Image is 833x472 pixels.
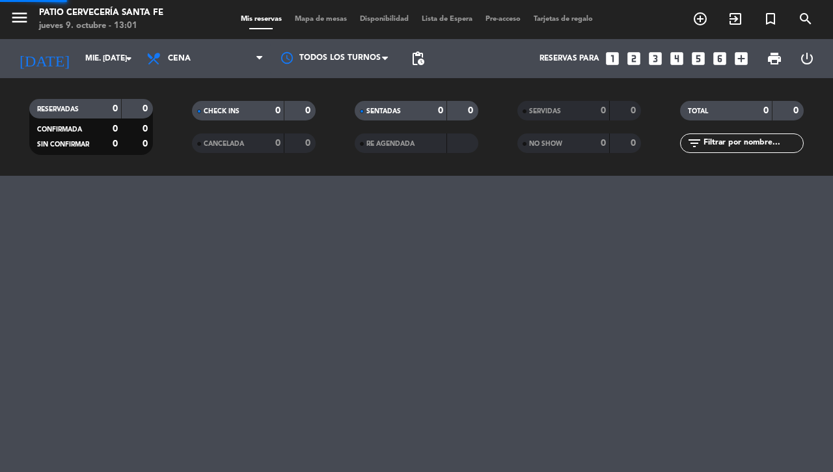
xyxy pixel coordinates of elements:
i: add_box [733,50,750,67]
strong: 0 [793,106,801,115]
strong: 0 [113,139,118,148]
strong: 0 [275,139,280,148]
strong: 0 [143,139,150,148]
strong: 0 [305,106,313,115]
i: looks_5 [690,50,707,67]
div: jueves 9. octubre - 13:01 [39,20,163,33]
button: menu [10,8,29,32]
i: exit_to_app [728,11,743,27]
i: looks_6 [711,50,728,67]
span: CONFIRMADA [37,126,82,133]
span: Reservas para [539,54,599,63]
span: SIN CONFIRMAR [37,141,89,148]
strong: 0 [631,139,638,148]
strong: 0 [601,106,606,115]
i: turned_in_not [763,11,778,27]
span: Mis reservas [234,16,288,23]
strong: 0 [601,139,606,148]
span: Tarjetas de regalo [527,16,599,23]
i: looks_4 [668,50,685,67]
i: [DATE] [10,44,79,73]
i: arrow_drop_down [121,51,137,66]
i: search [798,11,813,27]
strong: 0 [113,124,118,133]
span: RESERVADAS [37,106,79,113]
strong: 0 [438,106,443,115]
i: filter_list [687,135,702,151]
strong: 0 [143,124,150,133]
span: pending_actions [410,51,426,66]
span: CANCELADA [204,141,244,147]
span: TOTAL [688,108,708,115]
span: Lista de Espera [415,16,479,23]
strong: 0 [468,106,476,115]
span: print [767,51,782,66]
i: looks_3 [647,50,664,67]
i: looks_one [604,50,621,67]
span: Pre-acceso [479,16,527,23]
span: SENTADAS [366,108,401,115]
strong: 0 [113,104,118,113]
span: RE AGENDADA [366,141,415,147]
span: Mapa de mesas [288,16,353,23]
strong: 0 [143,104,150,113]
span: Disponibilidad [353,16,415,23]
strong: 0 [763,106,769,115]
span: SERVIDAS [529,108,561,115]
strong: 0 [305,139,313,148]
span: NO SHOW [529,141,562,147]
i: add_circle_outline [692,11,708,27]
i: power_settings_new [799,51,815,66]
span: CHECK INS [204,108,239,115]
i: looks_two [625,50,642,67]
div: Patio Cervecería Santa Fe [39,7,163,20]
span: Cena [168,54,191,63]
div: LOG OUT [791,39,823,78]
input: Filtrar por nombre... [702,136,803,150]
strong: 0 [631,106,638,115]
strong: 0 [275,106,280,115]
i: menu [10,8,29,27]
